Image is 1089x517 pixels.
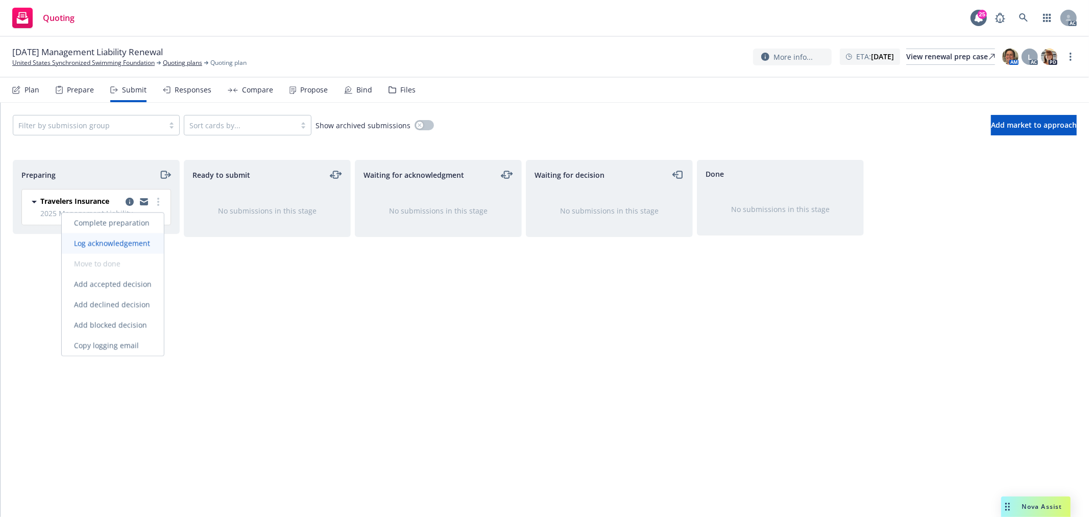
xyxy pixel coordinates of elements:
div: No submissions in this stage [372,205,505,216]
a: moveLeftRight [501,169,513,181]
span: Complete preparation [62,218,162,228]
div: No submissions in this stage [714,204,847,215]
a: Search [1013,8,1034,28]
button: Nova Assist [1001,497,1071,517]
span: Preparing [21,170,56,180]
button: Add market to approach [991,115,1077,135]
span: Waiting for acknowledgment [364,170,464,180]
div: Submit [122,86,147,94]
span: Move to done [62,259,133,269]
span: Quoting plan [210,58,247,67]
span: [DATE] Management Liability Renewal [12,46,163,58]
span: Quoting [43,14,75,22]
a: Quoting [8,4,79,32]
button: More info... [753,49,832,65]
span: Log acknowledgement [62,239,162,248]
div: Drag to move [1001,497,1014,517]
div: Plan [25,86,39,94]
span: Travelers Insurance [40,196,109,206]
span: Show archived submissions [316,120,410,131]
span: 2025 Management Liability [40,208,164,219]
span: Add declined decision [62,300,162,310]
span: Nova Assist [1022,502,1062,511]
a: moveRight [159,169,171,181]
a: moveLeftRight [330,169,342,181]
span: Waiting for decision [535,170,604,180]
span: Ready to submit [192,170,250,180]
span: Copy logging email [62,341,151,350]
span: ETA : [856,51,894,62]
div: Compare [242,86,273,94]
div: Propose [300,86,328,94]
span: Add blocked decision [62,320,159,330]
span: Add market to approach [991,120,1077,130]
div: No submissions in this stage [543,205,676,216]
a: Report a Bug [990,8,1010,28]
img: photo [1041,49,1057,65]
a: Switch app [1037,8,1057,28]
a: Quoting plans [163,58,202,67]
img: photo [1002,49,1019,65]
strong: [DATE] [871,52,894,61]
span: L [1028,52,1032,62]
div: Prepare [67,86,94,94]
div: View renewal prep case [906,49,995,64]
a: copy logging email [124,196,136,208]
span: Add accepted decision [62,279,164,289]
a: moveLeft [672,169,684,181]
a: View renewal prep case [906,49,995,65]
span: More info... [773,52,813,62]
a: United States Synchronized Swimming Foundation [12,58,155,67]
div: Files [400,86,416,94]
a: copy logging email [138,196,150,208]
a: more [152,196,164,208]
div: 25 [978,10,987,19]
span: Done [706,169,724,179]
div: No submissions in this stage [201,205,334,216]
div: Responses [175,86,211,94]
div: Bind [356,86,372,94]
a: more [1064,51,1077,63]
